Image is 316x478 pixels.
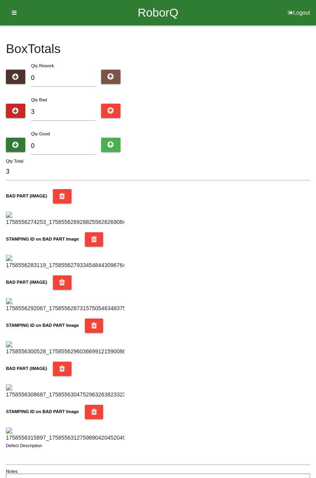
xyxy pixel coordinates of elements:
[6,384,124,399] img: 1758556308687_1758556304752963263823323971221.jpg
[6,341,124,356] img: 1758556300528_17585562960366991215900865333379.jpg
[31,63,54,68] label: Qty Rework
[6,298,124,313] img: 1758556292067_17585562873157505463483758760903.jpg
[6,427,124,442] img: 1758556315897_17585563127598904204520492471247.jpg
[6,212,124,226] img: 1758556274253_1758556269288255626269084008041.jpg
[85,405,103,419] button: STAMPING ID on BAD PART Image
[6,366,47,371] b: BAD PART (IMAGE)
[6,237,79,241] b: STAMPING ID on BAD PART Image
[6,280,47,285] b: BAD PART (IMAGE)
[31,97,47,102] label: Qty Bad
[53,189,71,203] button: BAD PART (IMAGE)
[6,442,42,449] label: Defect Description
[53,275,71,290] button: BAD PART (IMAGE)
[6,409,79,414] b: STAMPING ID on BAD PART Image
[6,158,23,165] label: Qty Total
[6,468,17,475] label: Notes
[85,232,103,247] button: STAMPING ID on BAD PART Image
[6,255,124,269] img: 1758556283119_17585562793345484430967646081411.jpg
[6,193,47,198] b: BAD PART (IMAGE)
[53,362,71,376] button: BAD PART (IMAGE)
[6,42,310,56] h4: Box Totals
[31,131,50,136] label: Qty Good
[6,323,79,328] b: STAMPING ID on BAD PART Image
[85,319,103,333] button: STAMPING ID on BAD PART Image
